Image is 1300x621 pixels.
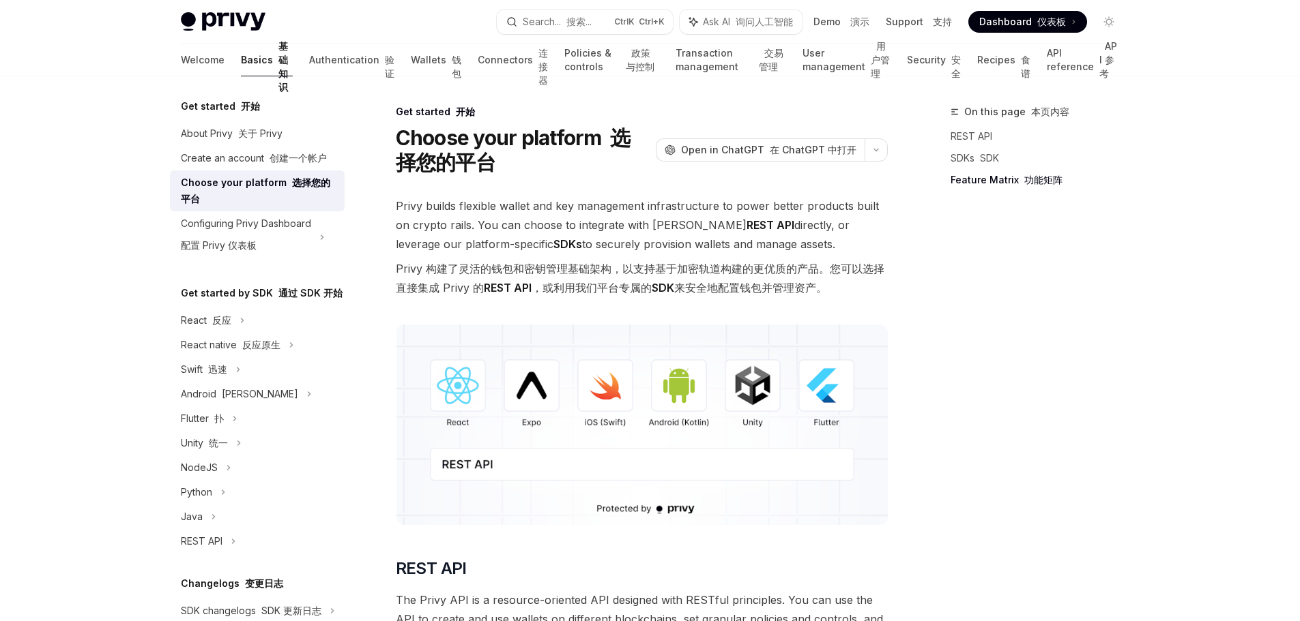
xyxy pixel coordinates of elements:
[278,287,343,299] font: 通过 SDK 开始
[181,285,343,301] h5: Get started by SDK
[181,484,212,500] div: Python
[886,15,952,29] a: Support 支持
[452,54,461,79] font: 钱包
[214,412,224,424] font: 扑
[181,410,224,427] div: Flutter
[181,239,257,251] font: 配置 Privy 仪表板
[181,44,225,76] a: Welcome
[411,44,461,76] a: Wallets 钱包
[181,603,321,619] div: SDK changelogs
[181,98,260,115] h5: Get started
[170,170,345,211] a: Choose your platform 选择您的平台
[181,125,283,142] div: About Privy
[951,125,1131,147] a: REST API
[181,312,231,329] div: React
[871,40,890,79] font: 用户管理
[1099,40,1117,79] font: API 参考
[656,138,865,162] button: Open in ChatGPT 在 ChatGPT 中打开
[396,324,888,525] img: images/Platform2.png
[1037,16,1066,27] font: 仪表板
[614,16,665,27] span: Ctrl K
[907,44,961,76] a: Security 安全
[241,44,293,76] a: Basics 基础知识
[396,558,467,579] span: REST API
[396,125,631,175] font: 选择您的平台
[951,147,1131,169] a: SDKs SDK
[523,14,592,30] div: Search...
[478,44,548,76] a: Connectors 连接器
[456,106,475,117] font: 开始
[736,16,793,27] font: 询问人工智能
[933,16,952,27] font: 支持
[181,386,298,402] div: Android
[212,314,231,326] font: 反应
[181,337,280,353] div: React native
[626,47,654,72] font: 政策与控制
[209,437,228,449] font: 统一
[396,262,884,294] font: Privy 构建了灵活的钱包和密钥管理基础架构，以支持基于加密轨道构建的更优质的产品。您可以选择直接集成 Privy 的 ，或利用我们平台专属的 来安全地配置钱包并管理资产。
[1098,11,1120,33] button: Toggle dark mode
[538,47,548,86] font: 连接器
[964,104,1069,120] span: On this page
[681,143,856,157] span: Open in ChatGPT
[676,44,786,76] a: Transaction management 交易管理
[1031,106,1069,117] font: 本页内容
[385,54,394,79] font: 验证
[652,281,674,294] strong: SDK
[759,47,783,72] font: 交易管理
[396,196,888,303] span: Privy builds flexible wallet and key management infrastructure to power better products built on ...
[951,169,1131,191] a: Feature Matrix 功能矩阵
[703,15,793,29] span: Ask AI
[1021,54,1030,79] font: 食谱
[747,218,794,232] strong: REST API
[242,339,280,350] font: 反应原生
[813,15,869,29] a: Demo 演示
[309,44,394,76] a: Authentication 验证
[396,125,650,175] h1: Choose your platform
[181,361,227,378] div: Swift
[1024,174,1063,185] font: 功能矩阵
[181,175,336,207] div: Choose your platform
[181,509,203,525] div: Java
[680,10,803,34] button: Ask AI 询问人工智能
[181,533,222,549] div: REST API
[977,44,1030,76] a: Recipes 食谱
[181,435,228,451] div: Unity
[951,54,961,79] font: 安全
[553,237,582,251] strong: SDKs
[566,16,592,27] font: 搜索...
[278,40,288,93] font: 基础知识
[181,575,283,592] h5: Changelogs
[968,11,1087,33] a: Dashboard 仪表板
[497,10,673,34] button: Search... 搜索...CtrlK Ctrl+K
[181,150,327,166] div: Create an account
[396,105,888,119] div: Get started
[639,16,665,27] font: Ctrl+K
[181,215,311,259] div: Configuring Privy Dashboard
[270,152,327,164] font: 创建一个帐户
[170,146,345,170] a: Create an account 创建一个帐户
[245,577,283,589] font: 变更日志
[181,459,218,476] div: NodeJS
[979,15,1066,29] span: Dashboard
[564,44,659,76] a: Policies & controls 政策与控制
[208,363,227,375] font: 迅速
[238,127,283,139] font: 关于 Privy
[181,12,265,31] img: light logo
[170,121,345,146] a: About Privy 关于 Privy
[1047,44,1119,76] a: API reference API 参考
[770,144,856,155] font: 在 ChatGPT 中打开
[980,152,999,164] font: SDK
[222,388,298,399] font: [PERSON_NAME]
[484,281,532,294] strong: REST API
[850,16,869,27] font: 演示
[803,44,891,76] a: User management 用户管理
[241,100,260,112] font: 开始
[261,605,321,616] font: SDK 更新日志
